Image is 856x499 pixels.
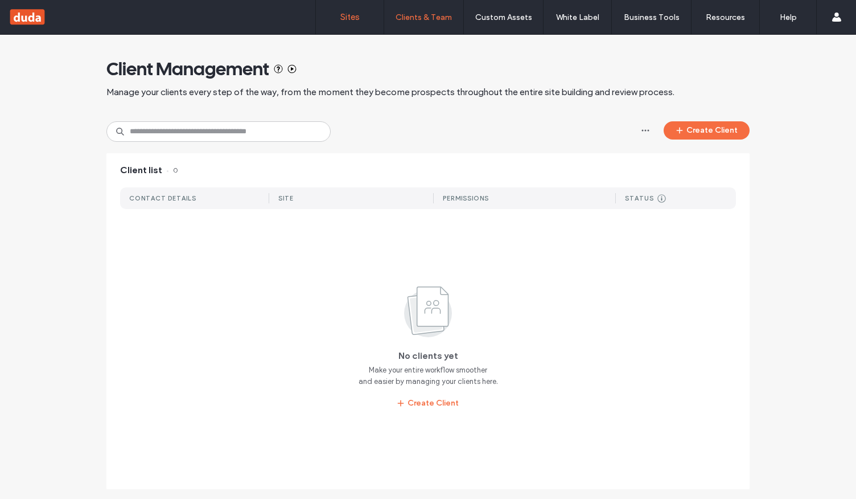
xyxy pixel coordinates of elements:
[106,86,674,99] span: Manage your clients every step of the way, from the moment they become prospects throughout the e...
[398,350,458,361] span: No clients yet
[556,13,599,22] label: White Label
[106,58,269,80] span: Client Management
[26,8,49,18] span: Help
[167,164,178,177] span: 0
[129,194,196,202] div: CONTACT DETAILS
[625,194,654,202] div: STATUS
[359,365,498,387] span: Make your entire workflow smoother and easier by managing your clients here.
[780,13,797,22] label: Help
[443,194,489,202] div: PERMISSIONS
[120,164,162,177] span: Client list
[278,194,294,202] div: SITE
[387,394,469,412] button: Create Client
[340,12,360,22] label: Sites
[664,121,750,140] button: Create Client
[475,13,532,22] label: Custom Assets
[624,13,680,22] label: Business Tools
[706,13,745,22] label: Resources
[396,13,452,22] label: Clients & Team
